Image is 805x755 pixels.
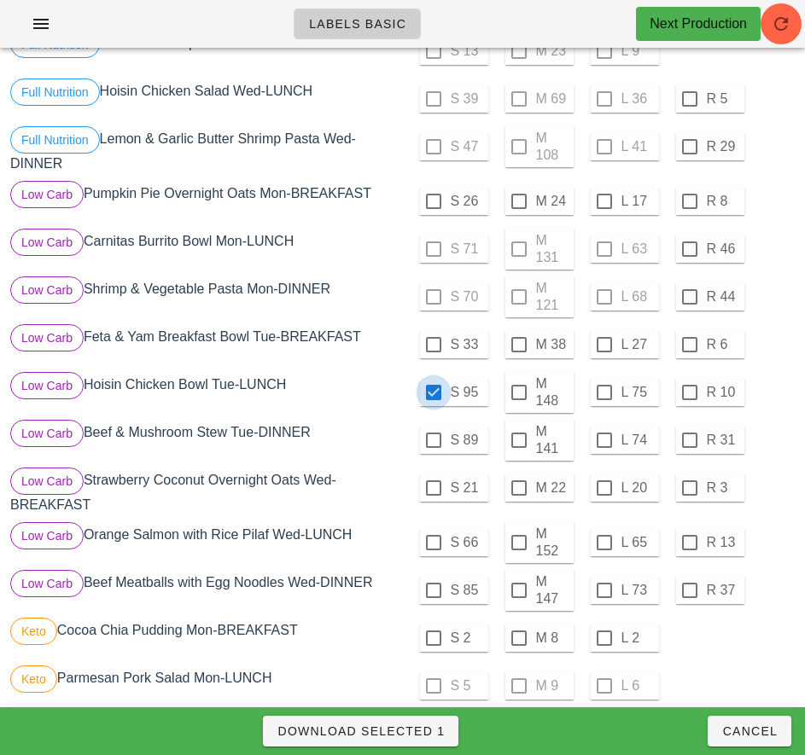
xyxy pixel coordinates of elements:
[707,90,741,107] label: R 5
[536,630,570,647] label: M 8
[7,614,403,662] div: Cocoa Chia Pudding Mon-BREAKFAST
[21,229,73,255] span: Low Carb
[536,573,570,607] label: M 147
[536,193,570,210] label: M 24
[621,534,656,551] label: L 65
[21,127,89,153] span: Full Nutrition
[707,384,741,401] label: R 10
[451,534,485,551] label: S 66
[21,523,73,549] span: Low Carb
[621,384,656,401] label: L 75
[621,479,656,497] label: L 20
[7,519,403,566] div: Orange Salmon with Rice Pilaf Wed-LUNCH
[721,724,778,738] span: Cancel
[7,566,403,614] div: Beef Meatballs with Egg Noodles Wed-DINNER
[451,336,485,353] label: S 33
[650,14,747,34] div: Next Production
[707,138,741,155] label: R 29
[708,716,791,746] button: Cancel
[707,288,741,305] label: R 44
[308,17,406,31] span: Labels Basic
[21,277,73,303] span: Low Carb
[7,75,403,123] div: Hoisin Chicken Salad Wed-LUNCH
[7,123,403,177] div: Lemon & Garlic Butter Shrimp Pasta Wed-DINNER
[7,321,403,369] div: Feta & Yam Breakfast Bowl Tue-BREAKFAST
[536,336,570,353] label: M 38
[451,432,485,449] label: S 89
[263,716,458,746] button: Download Selected 1
[7,27,403,75] div: Turmeric & Maple Oatmeal Wed-BREAKFAST
[707,432,741,449] label: R 31
[21,666,46,692] span: Keto
[536,423,570,457] label: M 141
[707,241,741,258] label: R 46
[451,582,485,599] label: S 85
[294,9,421,39] a: Labels Basic
[21,182,73,207] span: Low Carb
[21,571,73,596] span: Low Carb
[277,724,445,738] span: Download Selected 1
[7,177,403,225] div: Pumpkin Pie Overnight Oats Mon-BREAKFAST
[451,630,485,647] label: S 2
[21,468,73,494] span: Low Carb
[707,534,741,551] label: R 13
[21,619,46,644] span: Keto
[7,416,403,464] div: Beef & Mushroom Stew Tue-DINNER
[21,79,89,105] span: Full Nutrition
[7,369,403,416] div: Hoisin Chicken Bowl Tue-LUNCH
[21,373,73,398] span: Low Carb
[7,273,403,321] div: Shrimp & Vegetable Pasta Mon-DINNER
[707,479,741,497] label: R 3
[21,421,73,446] span: Low Carb
[7,662,403,710] div: Parmesan Pork Salad Mon-LUNCH
[7,464,403,519] div: Strawberry Coconut Overnight Oats Wed-BREAKFAST
[451,479,485,497] label: S 21
[536,375,570,409] label: M 148
[21,325,73,351] span: Low Carb
[621,630,656,647] label: L 2
[621,582,656,599] label: L 73
[7,225,403,273] div: Carnitas Burrito Bowl Mon-LUNCH
[621,193,656,210] label: L 17
[536,479,570,497] label: M 22
[536,526,570,560] label: M 152
[707,336,741,353] label: R 6
[707,582,741,599] label: R 37
[621,336,656,353] label: L 27
[621,432,656,449] label: L 74
[451,193,485,210] label: S 26
[707,193,741,210] label: R 8
[451,384,485,401] label: S 95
